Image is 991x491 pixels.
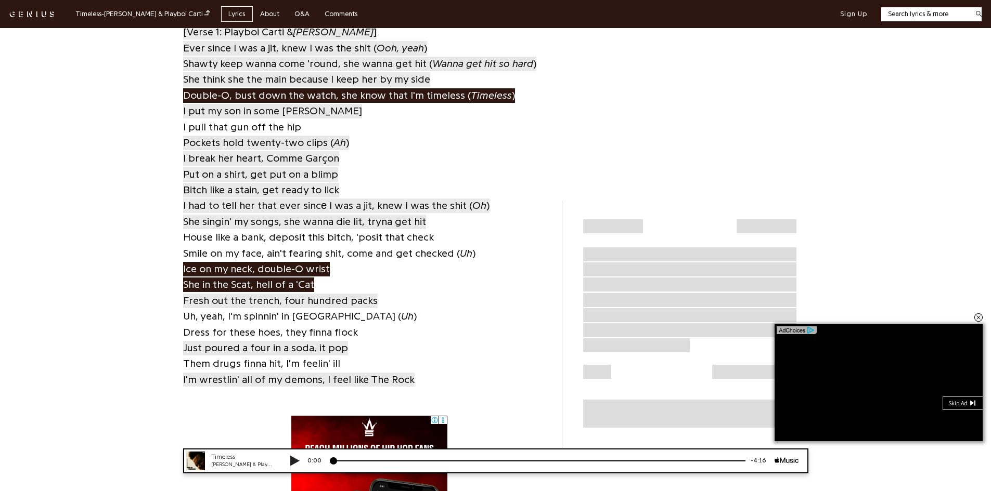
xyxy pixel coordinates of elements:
a: Double-O, bust down the watch, she know that I'm timeless (Timeless) [183,87,515,103]
span: Just poured a four in a soda, it pop [183,341,348,355]
a: About [253,6,287,22]
a: She singin' my songs, she wanna die lit, tryna get hit [183,214,426,230]
i: Ooh, yeah [377,43,424,54]
a: I'm wrestlin' all of my demons, I feel like The Rock [183,371,415,388]
span: Bitch like a stain, get ready to lick [183,183,339,197]
a: Ice on my neck, double-O wrist [183,261,330,277]
span: Ever since I was a jit, knew I was the shit ( ) [183,41,427,56]
span: Ice on my neck, double-O wrist [183,262,330,276]
span: [Verse 1: Playboi Carti & ] [183,25,377,39]
img: 72x72bb.jpg [11,3,30,22]
i: [PERSON_NAME] [293,27,374,38]
a: She think she the main because I keep her by my side [183,72,430,88]
a: I had to tеll her that ever sincе I was a jit, knew I was the shit (Oh) [183,198,490,214]
a: Bitch like a stain, get ready to lick [183,182,339,198]
aside: annotation [562,191,871,449]
i: Uh [460,248,472,259]
span: She think she the main because I keep her by my side [183,72,430,87]
span: Put on a shirt, get put on a blimp [183,167,338,182]
a: I break her heart, Comme Garçon [183,150,339,166]
i: Ah [333,137,346,148]
i: Timeless [471,90,512,101]
a: Ever since I was a jit, knew I was the shit (Ooh, yeah) [183,40,427,56]
a: Pockets hold twenty-two clips (Ah) [183,135,349,151]
a: Just poured a four in a soda, it pop [183,340,348,356]
span: I'm wrestlin' all of my demons, I feel like The Rock [183,373,415,387]
input: Search lyrics & more [881,9,969,19]
span: Shawty keep wanna come 'round, she wanna get hit ( ) [183,57,536,71]
button: Sign Up [840,9,867,19]
div: Timeless [36,4,99,13]
i: Uh [401,311,414,322]
a: Lyrics [221,6,253,22]
span: Fresh out the trench, four hundred packs [183,294,378,308]
span: She in the Scat, hell of a 'Cat [183,277,314,292]
div: [PERSON_NAME] & Playboi Carti [36,12,99,20]
div: Timeless - [PERSON_NAME] & Playboi Carti [75,8,210,20]
i: Oh [472,201,486,211]
span: I put my son in some [PERSON_NAME] [183,104,362,118]
a: Shawty keep wanna come 'round, she wanna get hit (Wanna get hit so hard) [183,56,536,72]
span: I had to tеll her that ever sincе I was a jit, knew I was the shit ( ) [183,198,490,213]
a: Q&A [287,6,317,22]
span: Pockets hold twenty-two clips ( ) [183,136,349,150]
span: I break her heart, Comme Garçon [183,151,339,166]
a: Comments [317,6,365,22]
a: She in the Scat, hell of a 'Cat [183,276,314,293]
span: She singin' my songs, she wanna die lit, tryna get hit [183,215,426,229]
div: Skip Ad [948,400,970,407]
i: Wanna get hit so hard [432,58,533,69]
div: -4:16 [571,8,600,17]
span: Double-O, bust down the watch, she know that I'm timeless ( ) [183,88,515,103]
a: I put my son in some [PERSON_NAME] [183,103,362,119]
a: [Verse 1: Playboi Carti &[PERSON_NAME]] [183,24,377,40]
a: Put on a shirt, get put on a blimp [183,166,338,182]
a: Fresh out the trench, four hundred packs [183,293,378,309]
